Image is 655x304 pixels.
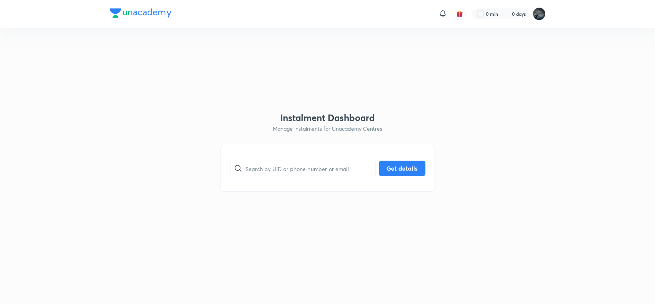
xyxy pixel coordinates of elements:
[503,10,510,18] img: streak
[379,161,425,176] button: Get details
[246,159,375,178] input: Search by UID or phone number or email
[280,112,375,123] h3: Instalment Dashboard
[533,7,546,20] img: Subrahmanyam Mopidevi
[456,10,463,17] img: avatar
[273,125,382,133] p: Manage instalments for Unacademy Centres
[454,8,466,20] button: avatar
[110,8,172,20] a: Company Logo
[110,8,172,18] img: Company Logo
